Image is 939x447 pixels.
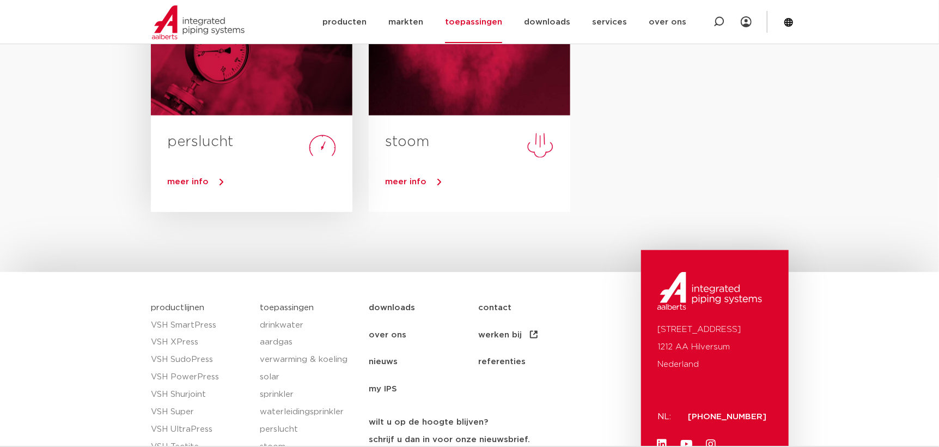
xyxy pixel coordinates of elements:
[369,436,530,444] strong: schrijf u dan in voor onze nieuwsbrief.
[260,317,358,334] a: drinkwater
[688,413,766,421] a: [PHONE_NUMBER]
[445,1,502,43] a: toepassingen
[167,178,209,186] span: meer info
[369,348,478,376] a: nieuws
[657,321,772,373] p: [STREET_ADDRESS] 1212 AA Hilversum Nederland
[369,322,478,349] a: over ons
[478,348,588,376] a: referenties
[385,174,570,190] a: meer info
[478,322,588,349] a: werken bij
[524,1,570,43] a: downloads
[385,178,426,186] span: meer info
[260,421,358,438] a: perslucht
[151,386,249,403] a: VSH Shurjoint
[260,386,358,403] a: sprinkler
[322,1,686,43] nav: Menu
[151,334,249,351] a: VSH XPress
[385,135,429,149] a: stoom
[657,408,675,426] p: NL:
[592,1,627,43] a: services
[151,317,249,334] a: VSH SmartPress
[167,135,233,149] a: perslucht
[167,174,352,190] a: meer info
[151,369,249,386] a: VSH PowerPress
[260,369,358,386] a: solar
[260,334,358,351] a: aardgas
[478,294,588,322] a: contact
[649,1,686,43] a: over ons
[151,304,204,312] a: productlijnen
[369,294,636,403] nav: Menu
[260,304,314,312] a: toepassingen
[151,351,249,369] a: VSH SudoPress
[260,403,358,421] a: waterleidingsprinkler
[151,403,249,421] a: VSH Super
[369,376,478,403] a: my IPS
[322,1,367,43] a: producten
[151,421,249,438] a: VSH UltraPress
[369,294,478,322] a: downloads
[369,418,488,426] strong: wilt u op de hoogte blijven?
[388,1,423,43] a: markten
[260,351,358,369] a: verwarming & koeling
